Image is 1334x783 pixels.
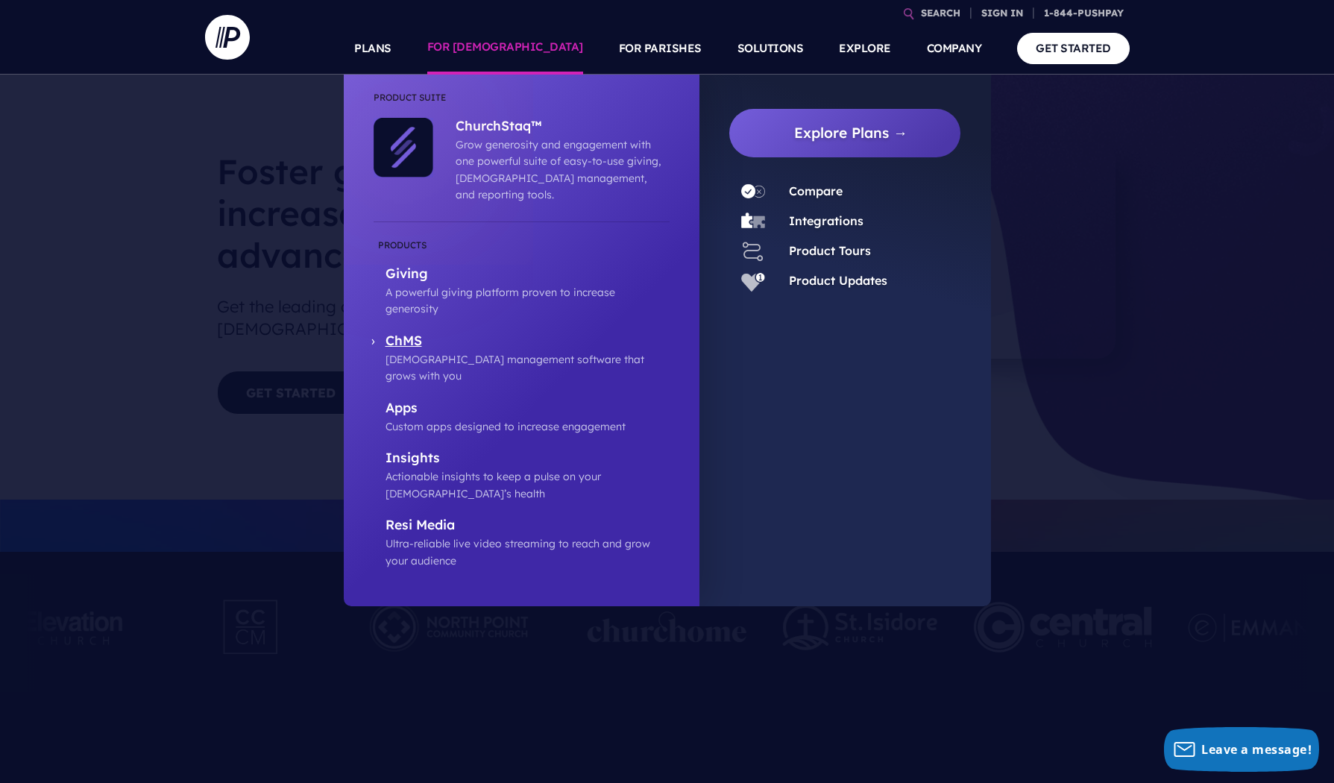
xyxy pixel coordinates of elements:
[789,243,871,258] a: Product Tours
[386,284,670,318] p: A powerful giving platform proven to increase generosity
[456,118,662,136] p: ChurchStaq™
[386,517,670,535] p: Resi Media
[374,333,670,385] a: ChMS [DEMOGRAPHIC_DATA] management software that grows with you
[729,210,777,233] a: Integrations - Icon
[729,239,777,263] a: Product Tours - Icon
[789,213,863,228] a: Integrations
[386,468,670,502] p: Actionable insights to keep a pulse on your [DEMOGRAPHIC_DATA]’s health
[1017,33,1130,63] a: GET STARTED
[354,22,391,75] a: PLANS
[427,22,583,75] a: FOR [DEMOGRAPHIC_DATA]
[374,118,433,177] img: ChurchStaq™ - Icon
[737,22,804,75] a: SOLUTIONS
[741,239,765,263] img: Product Tours - Icon
[374,89,670,118] li: Product Suite
[386,450,670,468] p: Insights
[433,118,662,204] a: ChurchStaq™ Grow generosity and engagement with one powerful suite of easy-to-use giving, [DEMOGR...
[741,210,765,233] img: Integrations - Icon
[1201,741,1312,758] span: Leave a message!
[729,269,777,293] a: Product Updates - Icon
[386,418,670,435] p: Custom apps designed to increase engagement
[927,22,982,75] a: COMPANY
[374,237,670,318] a: Giving A powerful giving platform proven to increase generosity
[374,450,670,502] a: Insights Actionable insights to keep a pulse on your [DEMOGRAPHIC_DATA]’s health
[374,517,670,569] a: Resi Media Ultra-reliable live video streaming to reach and grow your audience
[741,109,961,157] a: Explore Plans →
[386,333,670,351] p: ChMS
[839,22,891,75] a: EXPLORE
[386,400,670,418] p: Apps
[374,400,670,435] a: Apps Custom apps designed to increase engagement
[386,535,670,569] p: Ultra-reliable live video streaming to reach and grow your audience
[619,22,702,75] a: FOR PARISHES
[789,183,843,198] a: Compare
[456,136,662,204] p: Grow generosity and engagement with one powerful suite of easy-to-use giving, [DEMOGRAPHIC_DATA] ...
[741,269,765,293] img: Product Updates - Icon
[1164,727,1319,772] button: Leave a message!
[386,265,670,284] p: Giving
[789,273,887,288] a: Product Updates
[741,180,765,204] img: Compare - Icon
[729,180,777,204] a: Compare - Icon
[386,351,670,385] p: [DEMOGRAPHIC_DATA] management software that grows with you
